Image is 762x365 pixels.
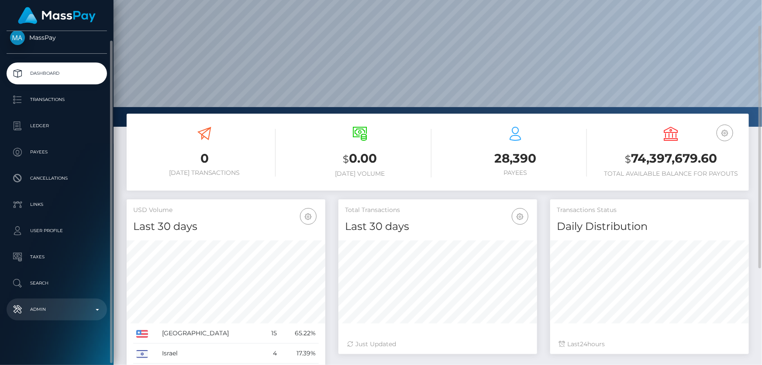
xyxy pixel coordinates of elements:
p: Payees [10,146,103,159]
a: Taxes [7,246,107,268]
p: Links [10,198,103,211]
td: Israel [159,344,263,364]
p: Cancellations [10,172,103,185]
td: 4 [263,344,280,364]
h3: 0.00 [289,150,431,168]
p: User Profile [10,224,103,237]
td: [GEOGRAPHIC_DATA] [159,323,263,344]
p: Search [10,277,103,290]
td: 15 [263,323,280,344]
div: Last hours [559,340,740,349]
h5: Total Transactions [345,206,531,215]
p: Transactions [10,93,103,106]
div: Just Updated [347,340,528,349]
a: User Profile [7,220,107,242]
img: MassPay Logo [18,7,96,24]
span: 24 [580,340,587,348]
h6: [DATE] Transactions [133,169,276,177]
a: Ledger [7,115,107,137]
a: Transactions [7,89,107,111]
a: Admin [7,299,107,320]
h6: Total Available Balance for Payouts [600,170,742,177]
h4: Daily Distribution [557,219,742,234]
span: MassPay [7,34,107,42]
td: 65.22% [280,323,319,344]
a: Dashboard [7,63,107,84]
a: Cancellations [7,167,107,189]
td: 17.39% [280,344,319,364]
img: US.png [136,330,148,338]
p: Taxes [10,250,103,264]
p: Ledger [10,119,103,132]
h6: [DATE] Volume [289,170,431,177]
h5: Transactions Status [557,206,742,215]
a: Search [7,272,107,294]
img: IL.png [136,350,148,358]
a: Links [7,194,107,216]
small: $ [343,153,349,165]
h3: 74,397,679.60 [600,150,742,168]
a: Payees [7,141,107,163]
h6: Payees [445,169,587,177]
h5: USD Volume [133,206,319,215]
h3: 0 [133,150,276,167]
p: Dashboard [10,67,103,80]
p: Admin [10,303,103,316]
h4: Last 30 days [133,219,319,234]
h3: 28,390 [445,150,587,167]
h4: Last 30 days [345,219,531,234]
small: $ [625,153,631,165]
